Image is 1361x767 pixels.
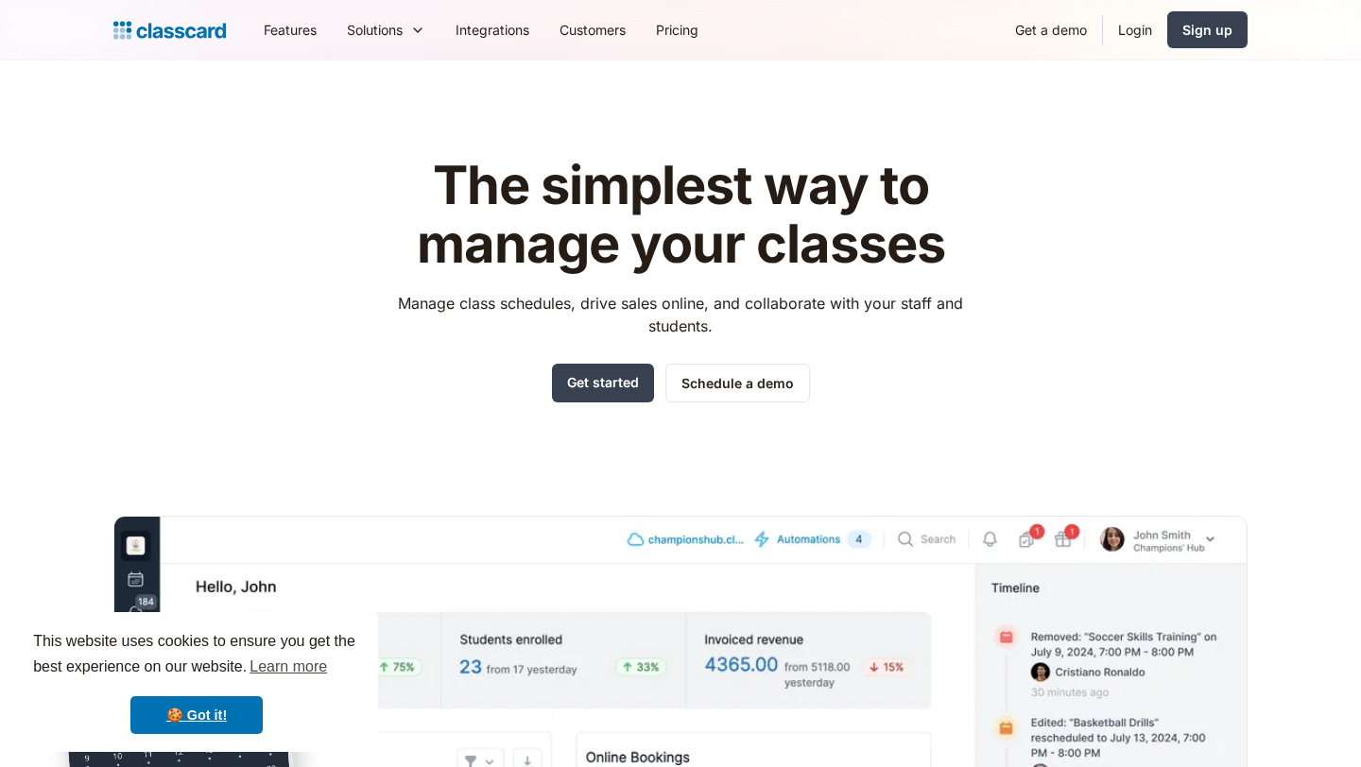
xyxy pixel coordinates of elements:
a: Get a demo [1000,9,1102,51]
a: Schedule a demo [665,364,810,402]
div: Solutions [347,20,403,40]
a: Customers [544,9,641,51]
a: dismiss cookie message [130,696,263,734]
div: Sign up [1182,20,1232,40]
div: Solutions [332,9,440,51]
a: learn more about cookies [247,653,330,681]
div: cookieconsent [15,612,378,752]
a: Sign up [1167,11,1248,48]
a: Features [249,9,332,51]
a: Pricing [641,9,714,51]
a: Login [1103,9,1167,51]
p: Manage class schedules, drive sales online, and collaborate with your staff and students. [381,292,981,337]
a: home [113,17,226,43]
h1: The simplest way to manage your classes [381,157,981,273]
span: This website uses cookies to ensure you get the best experience on our website. [33,630,360,681]
a: Integrations [440,9,544,51]
a: Get started [552,364,654,402]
